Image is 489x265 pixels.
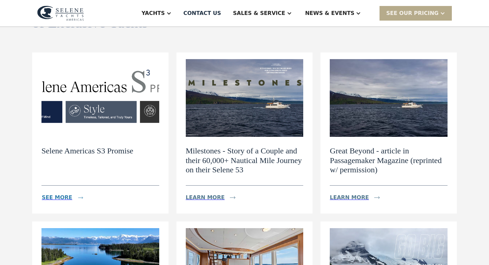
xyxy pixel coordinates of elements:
[330,146,448,175] h2: Great Beyond - article in Passagemaker Magazine (reprinted w/ permission)
[233,9,285,17] div: Sales & Service
[374,196,380,199] img: icon
[305,9,355,17] div: News & EVENTS
[183,9,221,17] div: Contact US
[37,6,84,21] img: logo
[142,9,165,17] div: Yachts
[186,191,244,204] a: Learn moreicon
[380,6,452,20] div: SEE Our Pricing
[41,146,133,156] h2: Selene Americas S3 Promise
[78,197,83,199] img: icon
[330,194,369,202] div: Learn more
[42,194,72,202] div: see more
[186,146,304,175] h2: Milestones - Story of a Couple and their 60,000+ Nautical Mile Journey on their Selene 53
[41,191,91,204] a: see moreicon
[230,196,236,199] img: icon
[330,191,388,204] a: Learn moreicon
[186,194,225,202] div: Learn more
[386,9,439,17] div: SEE Our Pricing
